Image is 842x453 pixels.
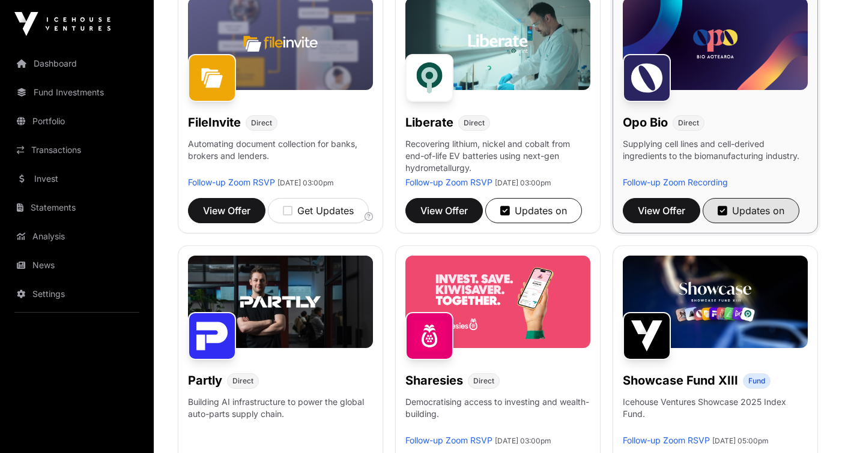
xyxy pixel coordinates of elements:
span: [DATE] 03:00pm [495,436,551,445]
img: Partly [188,312,236,360]
a: Fund Investments [10,79,144,106]
span: Direct [251,118,272,128]
h1: Liberate [405,114,453,131]
img: Partly-Banner.jpg [188,256,373,348]
button: View Offer [188,198,265,223]
a: Follow-up Zoom RSVP [405,435,492,445]
button: Updates on [485,198,582,223]
div: Updates on [718,203,784,218]
a: Settings [10,281,144,307]
span: Direct [678,118,699,128]
p: Democratising access to investing and wealth-building. [405,396,590,434]
button: View Offer [623,198,700,223]
h1: Showcase Fund XIII [623,372,738,389]
img: Opo Bio [623,54,671,102]
a: Dashboard [10,50,144,77]
span: [DATE] 05:00pm [712,436,769,445]
iframe: Chat Widget [782,395,842,453]
img: FileInvite [188,54,236,102]
p: Automating document collection for banks, brokers and lenders. [188,138,373,176]
h1: Partly [188,372,222,389]
h1: Opo Bio [623,114,668,131]
img: Icehouse Ventures Logo [14,12,111,36]
a: Follow-up Zoom RSVP [623,435,710,445]
span: View Offer [638,203,685,218]
a: Follow-up Zoom RSVP [405,177,492,187]
button: View Offer [405,198,483,223]
img: Sharesies-Banner.jpg [405,256,590,348]
span: [DATE] 03:00pm [277,178,334,187]
span: Direct [464,118,485,128]
div: Get Updates [283,203,354,218]
p: Recovering lithium, nickel and cobalt from end-of-life EV batteries using next-gen hydrometallurgy. [405,138,590,176]
a: Portfolio [10,108,144,134]
a: Follow-up Zoom RSVP [188,177,275,187]
a: News [10,252,144,278]
a: Follow-up Zoom Recording [623,177,728,187]
div: Updates on [500,203,567,218]
img: Showcase-Fund-Banner-1.jpg [623,256,808,348]
a: Invest [10,166,144,192]
p: Supplying cell lines and cell-derived ingredients to the biomanufacturing industry. [623,138,808,162]
span: View Offer [420,203,468,218]
h1: Sharesies [405,372,463,389]
img: Liberate [405,54,453,102]
img: Sharesies [405,312,453,360]
p: Building AI infrastructure to power the global auto-parts supply chain. [188,396,373,434]
img: Showcase Fund XIII [623,312,671,360]
a: Transactions [10,137,144,163]
a: Analysis [10,223,144,250]
span: Direct [232,376,253,386]
span: Fund [748,376,765,386]
h1: FileInvite [188,114,241,131]
p: Icehouse Ventures Showcase 2025 Index Fund. [623,396,808,420]
button: Updates on [703,198,799,223]
span: Direct [473,376,494,386]
span: View Offer [203,203,250,218]
a: Statements [10,194,144,221]
span: [DATE] 03:00pm [495,178,551,187]
button: Get Updates [268,198,369,223]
